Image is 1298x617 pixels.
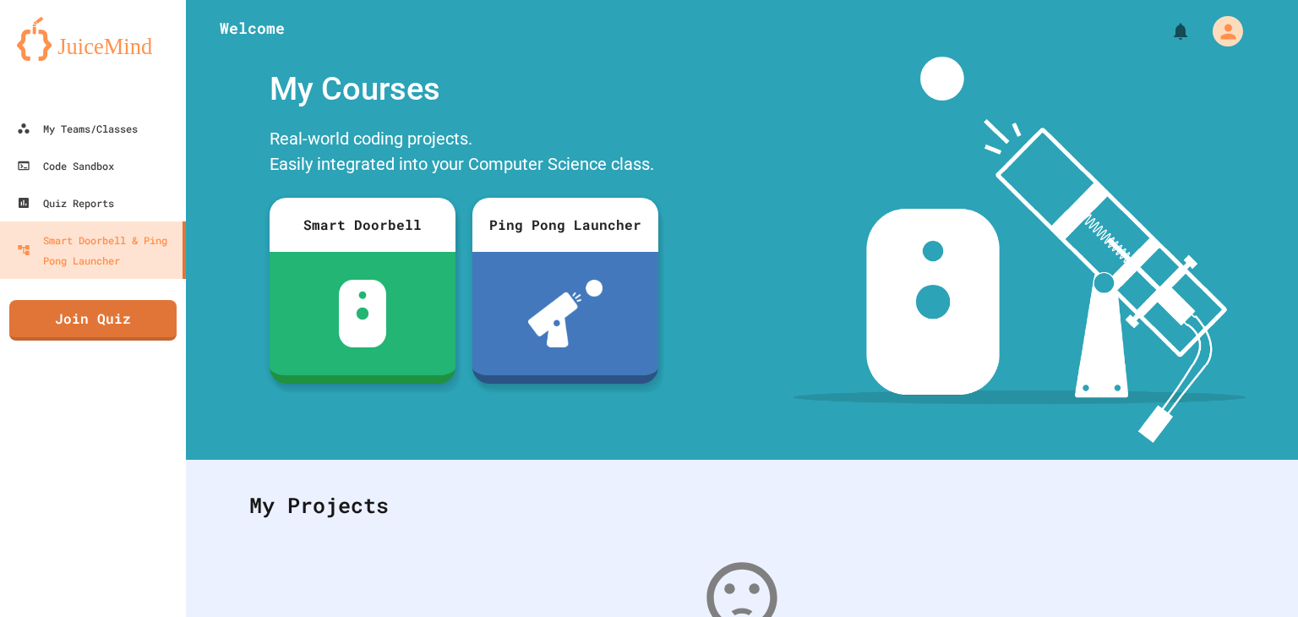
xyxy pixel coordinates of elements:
[261,57,667,122] div: My Courses
[17,193,114,213] div: Quiz Reports
[17,118,138,139] div: My Teams/Classes
[472,198,658,252] div: Ping Pong Launcher
[339,280,387,347] img: sdb-white.svg
[270,198,455,252] div: Smart Doorbell
[794,57,1246,443] img: banner-image-my-projects.png
[17,156,114,176] div: Code Sandbox
[1195,12,1247,51] div: My Account
[232,472,1252,538] div: My Projects
[9,300,177,341] a: Join Quiz
[17,230,176,270] div: Smart Doorbell & Ping Pong Launcher
[1139,17,1195,46] div: My Notifications
[17,17,169,61] img: logo-orange.svg
[261,122,667,185] div: Real-world coding projects. Easily integrated into your Computer Science class.
[528,280,603,347] img: ppl-with-ball.png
